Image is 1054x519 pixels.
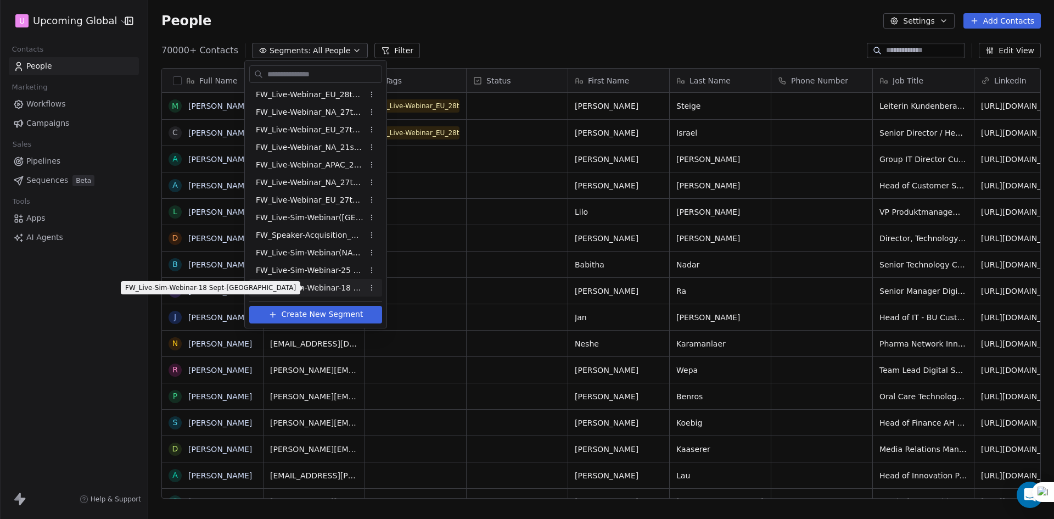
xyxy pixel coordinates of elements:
p: FW_Live-Sim-Webinar-18 Sept-[GEOGRAPHIC_DATA] [125,283,296,292]
span: FW_Live-Webinar_EU_28thAugust'25 [256,89,363,101]
span: FW_Live-Webinar_EU_27thAugust'25 - Batch 2 [256,194,363,206]
span: FW_Live-Webinar_NA_27thAugust'25 - Batch 2 [256,177,363,188]
span: FW_Live-Webinar_EU_27thAugust'25 [256,124,363,136]
span: Create New Segment [282,309,363,320]
span: FW_Live-Webinar_APAC_21stAugust'25 - Batch 2 [256,159,363,171]
span: FW_Live-Sim-Webinar([GEOGRAPHIC_DATA])26thAugust'2025 [256,212,363,224]
span: FW_Live-Sim-Webinar-25 Sept'25 -[GEOGRAPHIC_DATA] [GEOGRAPHIC_DATA] [256,265,363,276]
span: FW_Live-Sim-Webinar-18 Sept-[GEOGRAPHIC_DATA] [256,282,363,294]
button: Create New Segment [249,306,382,323]
span: FW_Live-Sim-Webinar(NA)26thAugust'2025 [256,247,363,259]
div: Suggestions [249,15,382,297]
span: FW_Live-Webinar_NA_27thAugust'25 [256,107,363,118]
span: FW_Speaker-Acquisition_August'25 [256,230,363,241]
span: FW_Live-Webinar_NA_21stAugust'25 Batch 2 [256,142,363,153]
